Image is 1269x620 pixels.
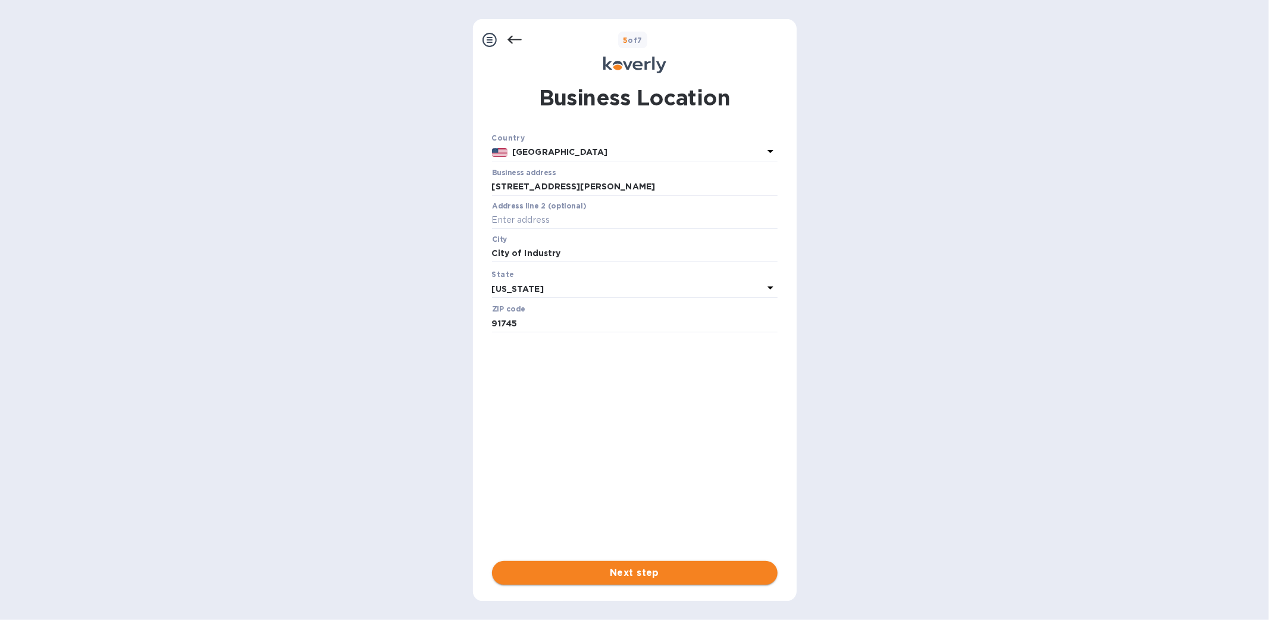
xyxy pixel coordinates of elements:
[492,236,507,243] label: City
[492,148,508,157] img: US
[492,314,778,332] input: Enter ZIP code
[512,147,607,157] b: [GEOGRAPHIC_DATA]
[492,284,544,294] b: [US_STATE]
[492,202,586,210] label: Address line 2 (optional)
[539,83,730,113] h1: Business Location
[623,36,643,45] b: of 7
[492,178,778,196] input: Enter address
[492,306,525,313] label: ZIP code
[623,36,628,45] span: 5
[492,211,778,229] input: Enter address
[502,566,768,580] span: Next step
[492,133,525,142] b: Country
[492,561,778,585] button: Next step
[492,245,778,263] input: Enter city
[492,169,556,176] label: Business address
